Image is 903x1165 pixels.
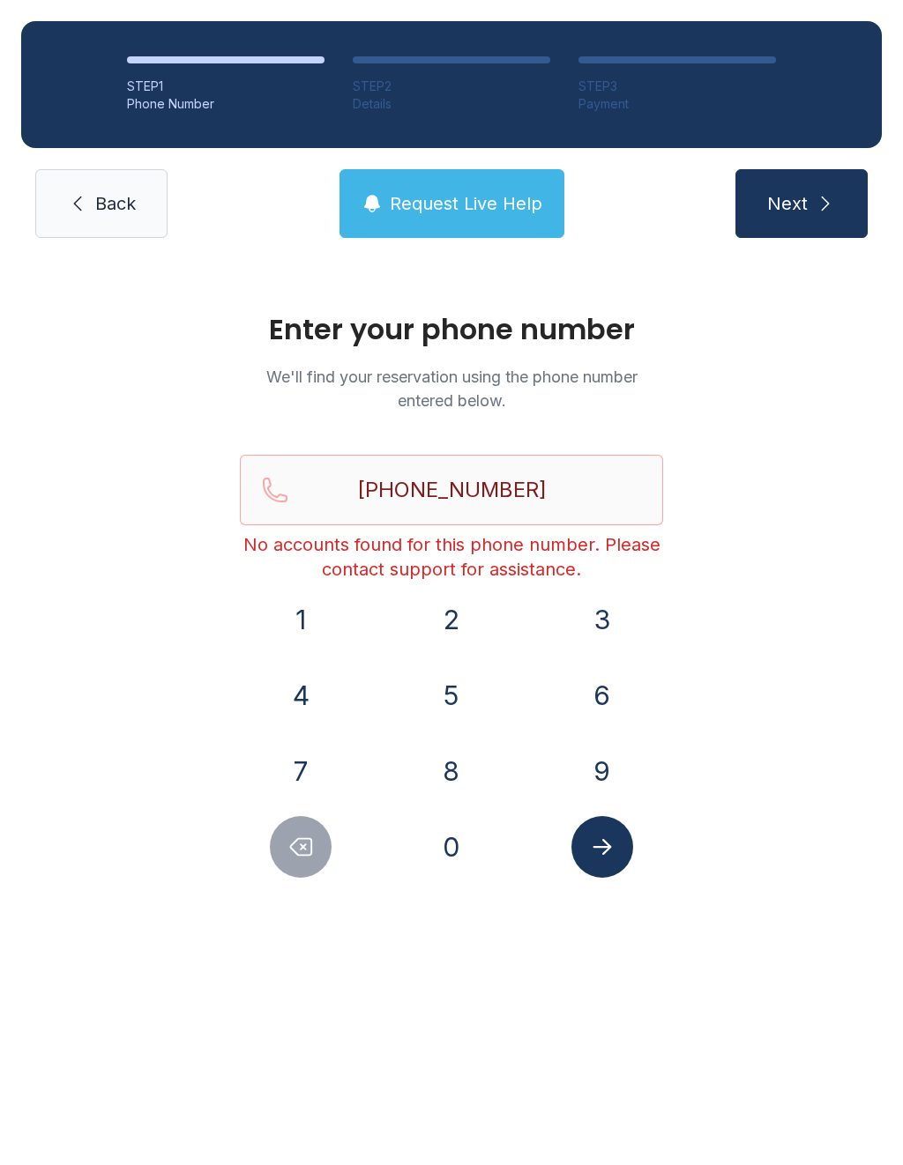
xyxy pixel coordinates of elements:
[421,816,482,878] button: 0
[270,740,332,802] button: 7
[240,315,663,344] h1: Enter your phone number
[421,740,482,802] button: 8
[571,740,633,802] button: 9
[353,95,550,113] div: Details
[270,664,332,726] button: 4
[578,95,776,113] div: Payment
[767,191,808,216] span: Next
[240,455,663,525] input: Reservation phone number
[95,191,136,216] span: Back
[270,816,332,878] button: Delete number
[270,589,332,650] button: 1
[127,95,325,113] div: Phone Number
[127,78,325,95] div: STEP 1
[571,589,633,650] button: 3
[578,78,776,95] div: STEP 3
[240,532,663,582] div: No accounts found for this phone number. Please contact support for assistance.
[421,664,482,726] button: 5
[353,78,550,95] div: STEP 2
[240,365,663,412] p: We'll find your reservation using the phone number entered below.
[571,664,633,726] button: 6
[390,191,542,216] span: Request Live Help
[421,589,482,650] button: 2
[571,816,633,878] button: Submit lookup form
